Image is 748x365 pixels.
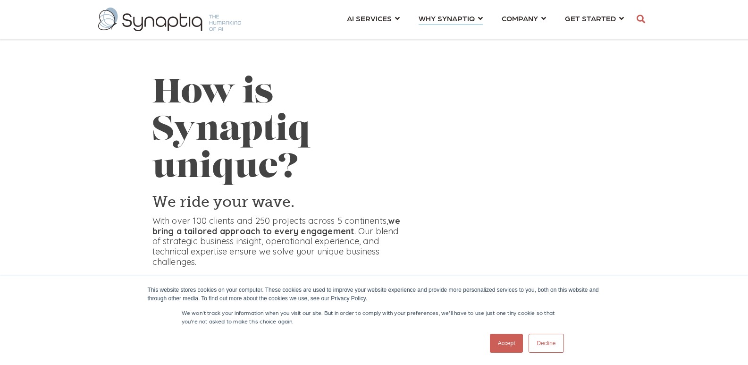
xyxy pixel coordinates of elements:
a: WHY SYNAPTIQ [419,9,483,27]
strong: we bring a tailored approach to every engagement [152,215,400,237]
img: synaptiq logo-2 [98,8,241,31]
p: We won't track your information when you visit our site. But in order to comply with your prefere... [182,308,567,325]
h1: How is Synaptiq unique? [152,76,405,188]
span: GET STARTED [565,12,616,25]
a: Decline [529,334,563,353]
div: This website stores cookies on your computer. These cookies are used to improve your website expe... [148,286,601,303]
nav: menu [337,2,633,36]
a: COMPANY [502,9,546,27]
a: Accept [490,334,523,353]
span: COMPANY [502,12,538,25]
span: WHY SYNAPTIQ [419,12,475,25]
a: GET STARTED [565,9,624,27]
h3: We ride your wave. [152,192,405,212]
span: AI SERVICES [347,12,392,25]
a: AI SERVICES [347,9,400,27]
p: With over 100 clients and 250 projects across 5 continents, . Our blend of strategic business ins... [152,216,405,267]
